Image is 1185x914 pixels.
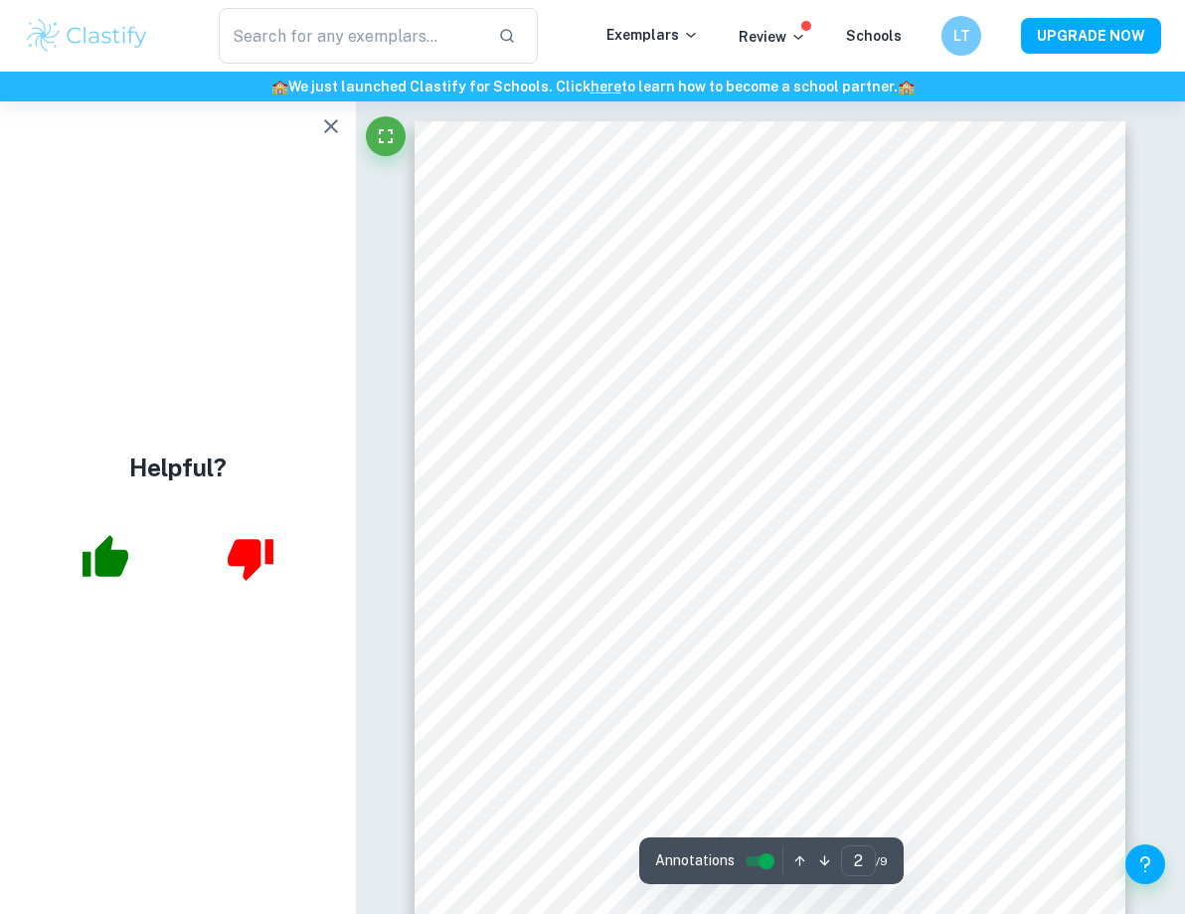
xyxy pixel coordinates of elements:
button: Help and Feedback [1125,844,1165,884]
a: Schools [846,28,902,44]
p: Review [739,26,806,48]
h4: Helpful? [129,450,227,485]
span: 🏫 [271,79,288,94]
button: LT [941,16,981,56]
input: Search for any exemplars... [219,8,482,64]
p: Exemplars [606,24,699,46]
span: Annotations [655,850,735,871]
span: / 9 [876,852,888,870]
h6: LT [950,25,973,47]
span: 🏫 [898,79,915,94]
a: here [591,79,621,94]
button: Fullscreen [366,116,406,156]
h6: We just launched Clastify for Schools. Click to learn how to become a school partner. [4,76,1181,97]
button: UPGRADE NOW [1021,18,1161,54]
img: Clastify logo [24,16,150,56]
